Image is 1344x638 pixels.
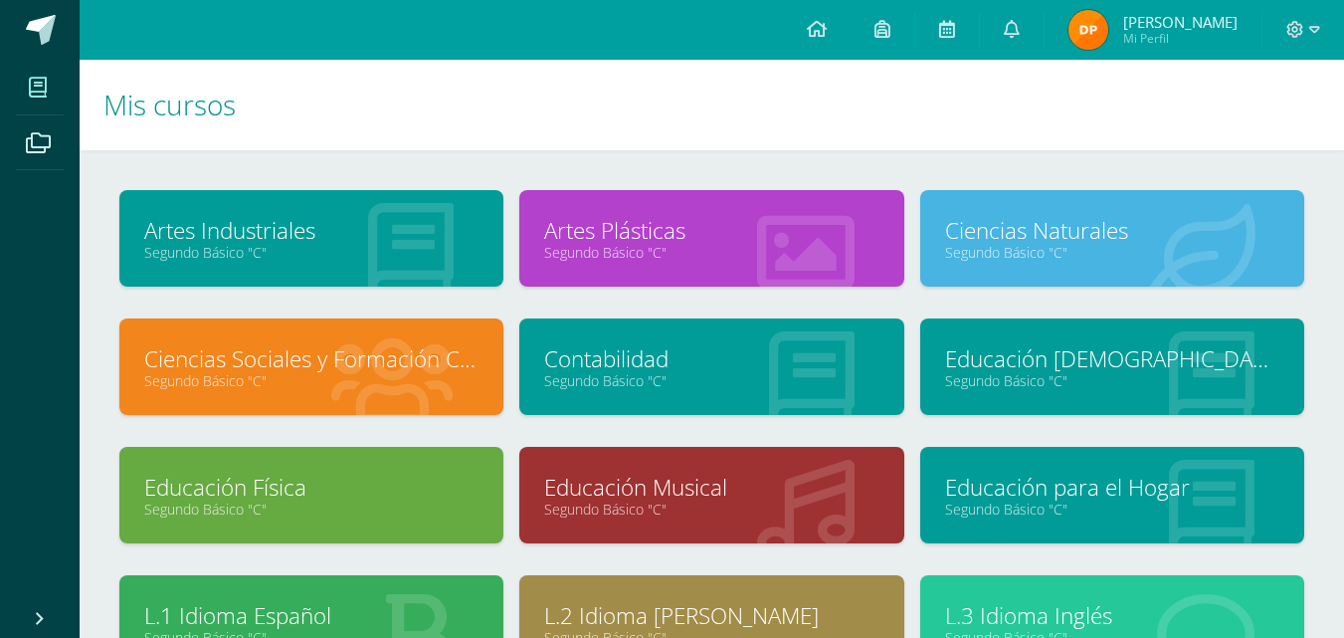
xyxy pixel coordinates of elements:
[1068,10,1108,50] img: f4ec0fb7025a4dac1788b41eb7e972f9.png
[144,343,479,374] a: Ciencias Sociales y Formación Ciudadana
[544,215,878,246] a: Artes Plásticas
[544,472,878,503] a: Educación Musical
[544,500,878,519] a: Segundo Básico "C"
[945,215,1279,246] a: Ciencias Naturales
[144,472,479,503] a: Educación Física
[945,343,1279,374] a: Educación [DEMOGRAPHIC_DATA]
[544,343,878,374] a: Contabilidad
[144,500,479,519] a: Segundo Básico "C"
[544,600,878,631] a: L.2 Idioma [PERSON_NAME]
[144,215,479,246] a: Artes Industriales
[945,243,1279,262] a: Segundo Básico "C"
[945,371,1279,390] a: Segundo Básico "C"
[1123,12,1238,32] span: [PERSON_NAME]
[544,243,878,262] a: Segundo Básico "C"
[103,86,236,123] span: Mis cursos
[945,472,1279,503] a: Educación para el Hogar
[144,371,479,390] a: Segundo Básico "C"
[945,600,1279,631] a: L.3 Idioma Inglés
[1123,30,1238,47] span: Mi Perfil
[144,600,479,631] a: L.1 Idioma Español
[144,243,479,262] a: Segundo Básico "C"
[544,371,878,390] a: Segundo Básico "C"
[945,500,1279,519] a: Segundo Básico "C"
